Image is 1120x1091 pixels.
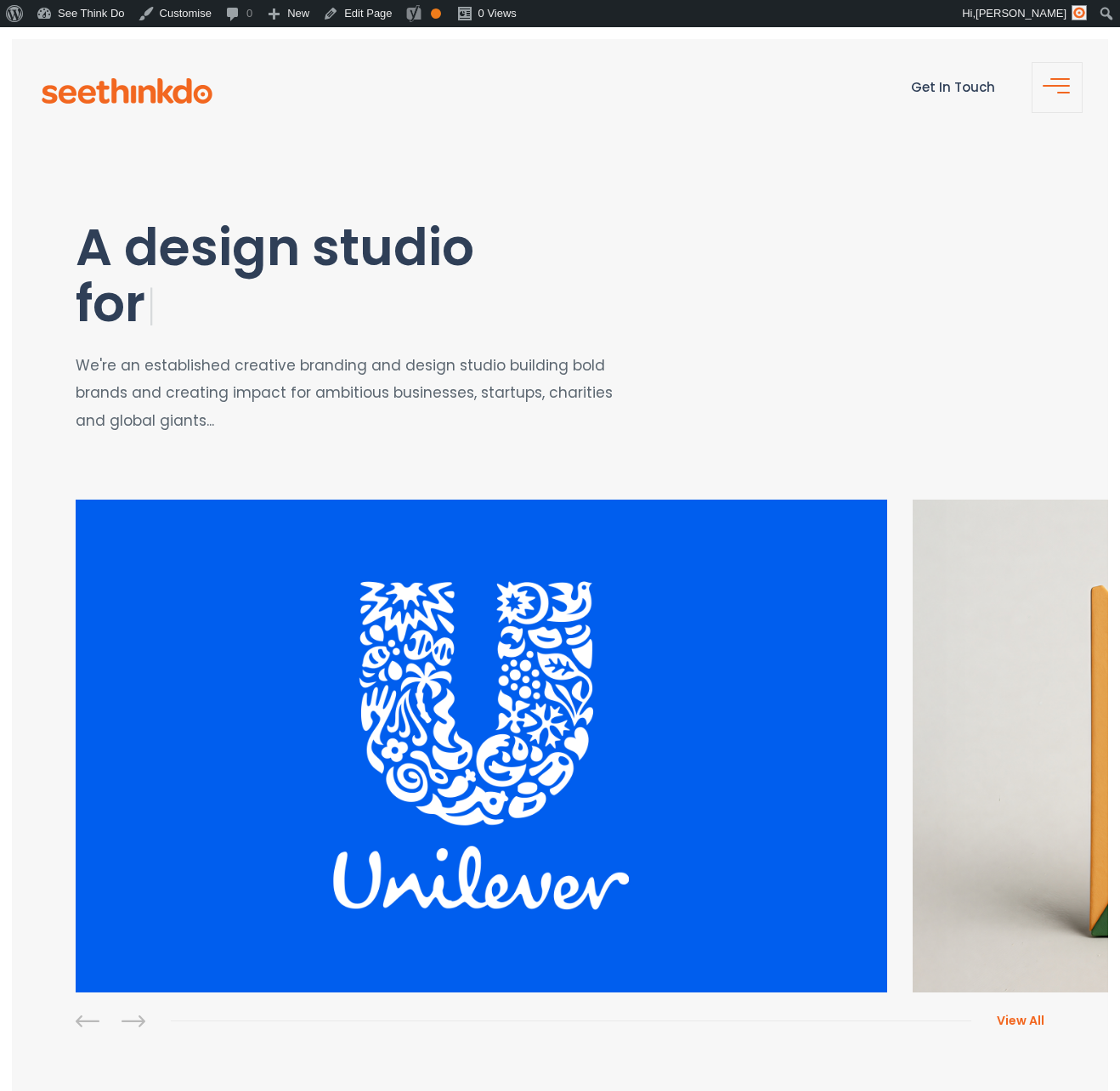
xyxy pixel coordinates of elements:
h1: A design studio for [76,219,713,335]
a: View All [971,1012,1044,1029]
div: OK [431,8,441,19]
img: see-think-do-logo.png [42,78,212,104]
a: Get In Touch [911,78,995,96]
span: View All [997,1012,1044,1029]
p: We're an established creative branding and design studio building bold brands and creating impact... [76,352,631,434]
span: [PERSON_NAME] [976,7,1066,20]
